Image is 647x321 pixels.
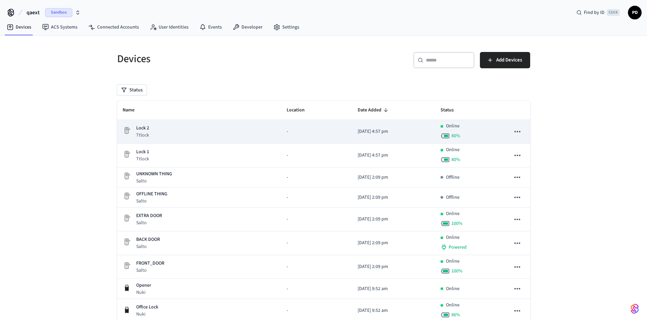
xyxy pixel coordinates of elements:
img: SeamLogoGradient.69752ec5.svg [631,303,639,314]
p: [DATE] 2:09 pm [358,174,429,181]
img: Placeholder Lock Image [123,238,131,246]
p: Office Lock [136,304,158,311]
p: [DATE] 9:52 am [358,307,429,314]
div: Find by IDCtrl K [571,6,625,19]
p: Salto [136,243,160,250]
img: Placeholder Lock Image [123,192,131,200]
span: Powered [449,244,467,251]
span: - [287,307,288,314]
p: [DATE] 9:52 am [358,285,429,292]
a: Events [194,21,227,33]
p: Salto [136,267,164,274]
p: UNKNOWN THING [136,171,172,178]
p: Ttlock [136,156,149,162]
img: Nuki Smart Lock 3.0 Pro Black, Front [123,305,131,314]
p: Salto [136,198,167,204]
span: Date Added [358,105,390,115]
span: - [287,128,288,135]
button: Status [117,85,147,95]
p: Opener [136,282,151,289]
span: Status [441,105,463,115]
p: Nuki [136,311,158,318]
span: Name [123,105,143,115]
p: Lock 2 [136,125,149,132]
button: PD [628,6,642,19]
span: - [287,152,288,159]
p: Online [446,302,460,309]
img: Placeholder Lock Image [123,126,131,135]
p: Online [446,285,460,292]
p: Nuki [136,289,151,296]
span: - [287,239,288,247]
p: BACK DOOR [136,236,160,243]
p: EXTRA DOOR [136,212,162,219]
span: 100 % [451,268,463,274]
span: Add Devices [496,56,522,65]
a: Settings [268,21,305,33]
span: - [287,194,288,201]
img: Placeholder Lock Image [123,214,131,222]
a: ACS Systems [37,21,83,33]
p: OFFLINE THING [136,191,167,198]
span: qaext [26,8,40,17]
a: Connected Accounts [83,21,144,33]
span: 80 % [451,132,460,139]
span: - [287,263,288,270]
span: - [287,285,288,292]
span: 86 % [451,311,460,318]
p: [DATE] 4:57 pm [358,152,429,159]
a: Developer [227,21,268,33]
p: Online [446,258,460,265]
a: User Identities [144,21,194,33]
p: Online [446,123,460,130]
img: Placeholder Lock Image [123,150,131,158]
span: 100 % [451,220,463,227]
img: Nuki Smart Lock 3.0 Pro Black, Front [123,283,131,291]
p: [DATE] 2:09 pm [358,194,429,201]
p: [DATE] 2:09 pm [358,239,429,247]
p: [DATE] 2:09 pm [358,263,429,270]
button: Add Devices [480,52,530,68]
span: Location [287,105,313,115]
p: Online [446,146,460,154]
p: Salto [136,219,162,226]
span: - [287,216,288,223]
p: Ttlock [136,132,149,139]
p: Salto [136,178,172,184]
span: Find by ID [584,9,605,16]
a: Devices [1,21,37,33]
p: Online [446,210,460,217]
h5: Devices [117,52,320,66]
span: 80 % [451,156,460,163]
span: Sandbox [45,8,72,17]
p: Offline [446,174,460,181]
p: Lock 1 [136,148,149,156]
p: [DATE] 4:57 pm [358,128,429,135]
p: [DATE] 2:09 pm [358,216,429,223]
p: FRONT_DOOR [136,260,164,267]
img: Placeholder Lock Image [123,262,131,270]
p: Offline [446,194,460,201]
span: PD [629,6,641,19]
p: Online [446,234,460,241]
img: Placeholder Lock Image [123,172,131,180]
span: - [287,174,288,181]
span: Ctrl K [607,9,620,16]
